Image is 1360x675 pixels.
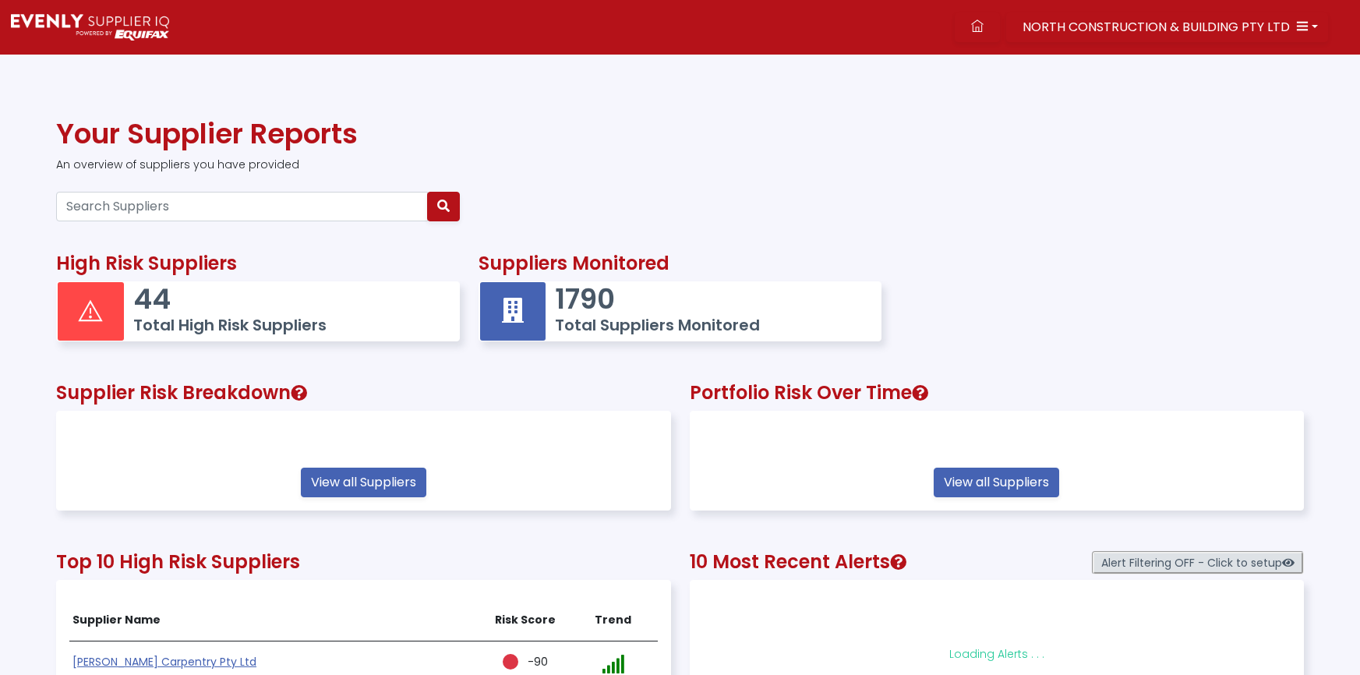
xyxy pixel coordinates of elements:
span: NORTH CONSTRUCTION & BUILDING PTY LTD [1023,18,1290,36]
button: NORTH CONSTRUCTION & BUILDING PTY LTD [1006,12,1328,42]
a: [PERSON_NAME] Carpentry Pty Ltd [72,654,256,670]
th: Risk Score [481,599,569,641]
p: Loading Alerts . . . [726,646,1268,663]
th: Trend [569,599,657,641]
th: Supplier Name [69,599,481,641]
span: -90 [528,654,548,670]
img: Supply Predict [11,14,169,41]
a: View all Suppliers [934,468,1059,497]
a: View all Suppliers [301,468,426,497]
h2: 10 Most Recent Alerts [690,551,1305,574]
span: Alert Filtering OFF - Click to setup [1092,551,1304,574]
h2: Top 10 High Risk Suppliers [56,551,671,574]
